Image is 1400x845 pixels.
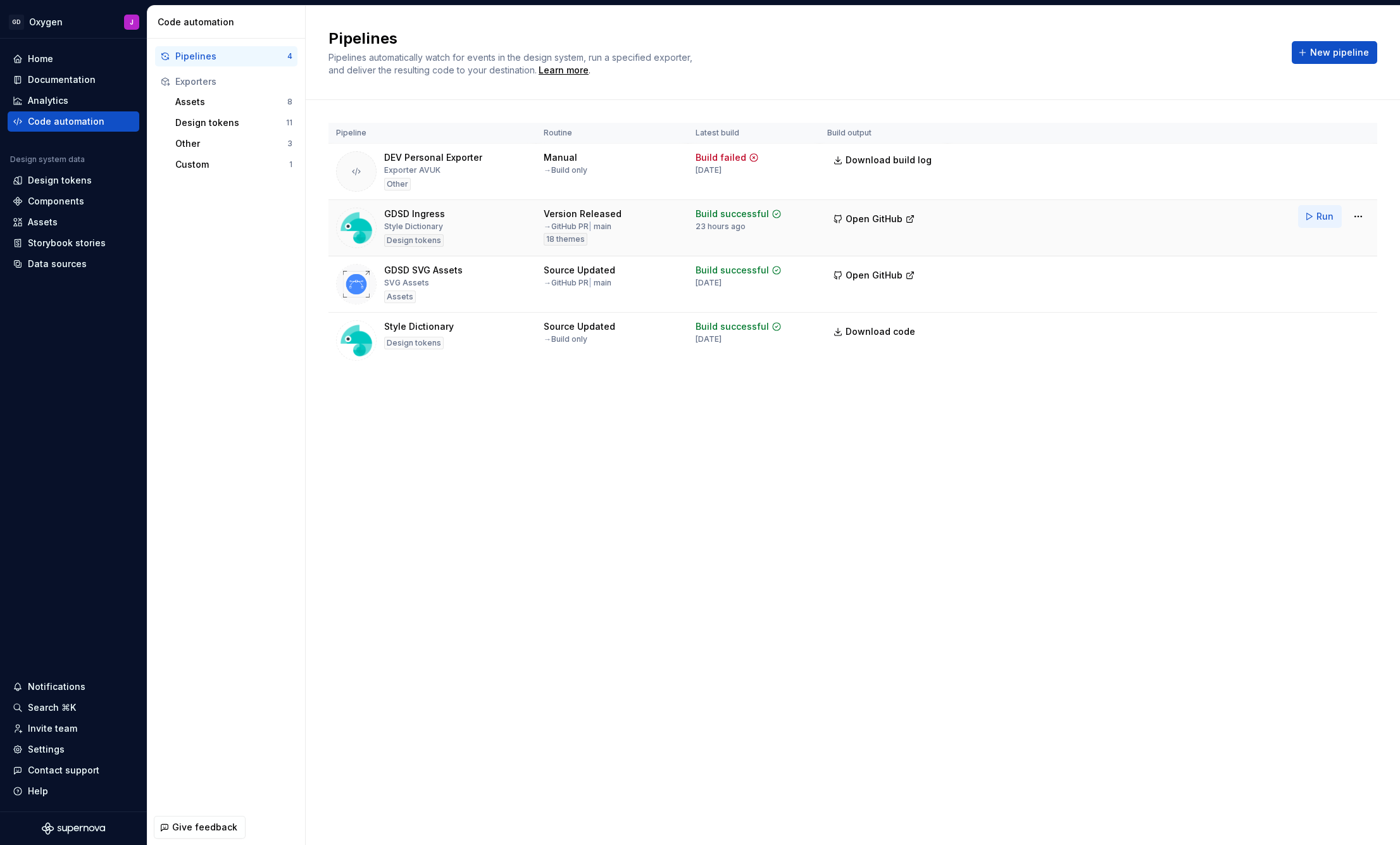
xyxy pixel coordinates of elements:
div: SVG Assets [384,278,429,288]
span: Download code [846,325,915,338]
div: Version Released [544,208,622,220]
a: Code automation [8,111,139,132]
div: → GitHub PR main [544,278,611,288]
th: Pipeline [328,123,536,144]
div: Design tokens [384,337,444,349]
div: Manual [544,151,577,164]
button: GDOxygenJ [3,8,144,35]
a: Invite team [8,718,139,739]
a: Documentation [8,70,139,90]
span: . [537,66,591,75]
div: Notifications [28,680,85,693]
span: Pipelines automatically watch for events in the design system, run a specified exporter, and deli... [328,52,695,75]
button: Give feedback [154,816,246,839]
div: Home [28,53,53,65]
button: Notifications [8,677,139,697]
button: Help [8,781,139,801]
div: GDSD SVG Assets [384,264,463,277]
div: 8 [287,97,292,107]
div: 4 [287,51,292,61]
div: Oxygen [29,16,63,28]
div: Assets [28,216,58,228]
span: Open GitHub [846,213,903,225]
a: Assets8 [170,92,297,112]
span: | [589,278,592,287]
div: Build successful [696,208,769,220]
div: Components [28,195,84,208]
div: Other [384,178,411,191]
div: Design tokens [175,116,286,129]
div: Code automation [28,115,104,128]
div: 23 hours ago [696,222,746,232]
div: Design tokens [28,174,92,187]
span: Give feedback [172,821,237,834]
span: Run [1316,210,1334,223]
div: Code automation [158,16,300,28]
a: Download code [827,320,923,343]
button: Search ⌘K [8,698,139,718]
span: | [589,222,592,231]
div: [DATE] [696,334,722,344]
span: Open GitHub [846,269,903,282]
a: Learn more [539,64,589,77]
div: GDSD Ingress [384,208,445,220]
div: Pipelines [175,50,287,63]
button: Pipelines4 [155,46,297,66]
div: Storybook stories [28,237,106,249]
div: GD [9,15,24,30]
a: Home [8,49,139,69]
div: Assets [384,291,416,303]
th: Build output [820,123,947,144]
a: Analytics [8,91,139,111]
svg: Supernova Logo [42,822,105,835]
a: Open GitHub [827,272,921,282]
div: Build failed [696,151,746,164]
button: Other3 [170,134,297,154]
div: J [130,17,134,27]
div: Build successful [696,264,769,277]
div: Other [175,137,287,150]
div: 11 [286,118,292,128]
div: [DATE] [696,165,722,175]
h2: Pipelines [328,28,1277,49]
button: New pipeline [1292,41,1377,64]
button: Contact support [8,760,139,780]
th: Latest build [688,123,820,144]
button: Design tokens11 [170,113,297,133]
button: Open GitHub [827,208,921,230]
span: Download build log [846,154,932,166]
div: [DATE] [696,278,722,288]
div: Invite team [28,722,77,735]
div: Contact support [28,764,99,777]
div: 1 [289,160,292,170]
div: Exporters [175,75,292,88]
div: → GitHub PR main [544,222,611,232]
a: Design tokens [8,170,139,191]
button: Open GitHub [827,264,921,287]
div: Assets [175,96,287,108]
a: Assets [8,212,139,232]
div: → Build only [544,334,587,344]
a: Components [8,191,139,211]
a: Storybook stories [8,233,139,253]
div: Search ⌘K [28,701,76,714]
div: → Build only [544,165,587,175]
div: Data sources [28,258,87,270]
div: Exporter AVUK [384,165,441,175]
div: Style Dictionary [384,222,443,232]
div: Help [28,785,48,798]
div: Design system data [10,154,85,165]
div: DEV Personal Exporter [384,151,482,164]
button: Custom1 [170,154,297,175]
div: Settings [28,743,65,756]
div: Custom [175,158,289,171]
div: Build successful [696,320,769,333]
span: 18 themes [546,234,585,244]
a: Data sources [8,254,139,274]
div: Documentation [28,73,96,86]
